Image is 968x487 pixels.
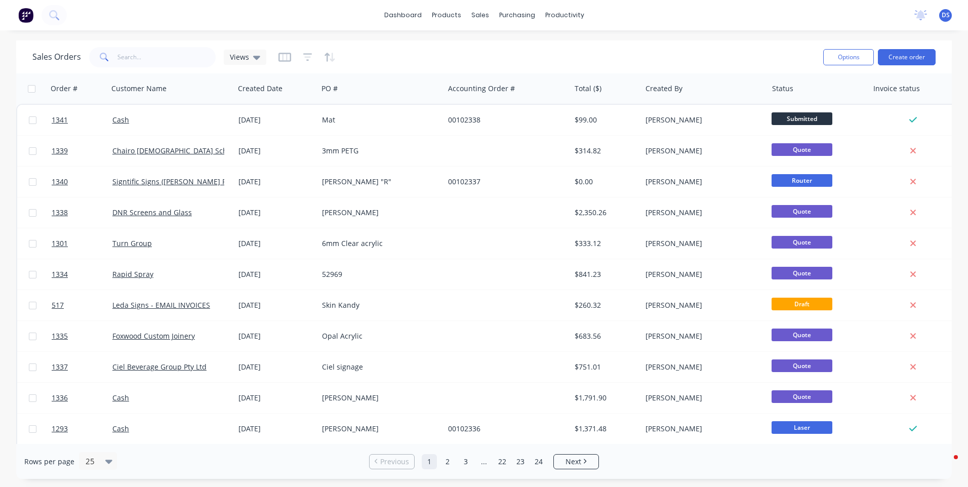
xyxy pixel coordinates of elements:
a: Next page [554,457,598,467]
span: Rows per page [24,457,74,467]
span: Quote [772,359,832,372]
span: Next [566,457,581,467]
div: $1,791.90 [575,393,634,403]
button: Options [823,49,874,65]
div: [DATE] [238,424,314,434]
span: Quote [772,205,832,218]
a: Rapid Spray [112,269,153,279]
a: dashboard [379,8,427,23]
a: Cash [112,115,129,125]
div: Opal Acrylic [322,331,434,341]
a: DNR Screens and Glass [112,208,192,217]
a: Previous page [370,457,414,467]
div: [PERSON_NAME] [646,362,758,372]
a: Page 24 [531,454,546,469]
span: Submitted [772,112,832,125]
a: Cash [112,393,129,402]
span: 517 [52,300,64,310]
a: Turn Group [112,238,152,248]
span: Quote [772,236,832,249]
iframe: Intercom live chat [934,453,958,477]
span: Quote [772,390,832,403]
span: 1338 [52,208,68,218]
a: Page 23 [513,454,528,469]
div: [PERSON_NAME] "R" [322,177,434,187]
a: Foxwood Custom Joinery [112,331,195,341]
a: Cash [112,424,129,433]
span: Laser [772,421,832,434]
div: [PERSON_NAME] [646,393,758,403]
input: Search... [117,47,216,67]
span: Views [230,52,249,62]
a: Page 2 [440,454,455,469]
div: 00102338 [448,115,560,125]
div: Created Date [238,84,283,94]
div: Skin Kandy [322,300,434,310]
a: Jump forward [476,454,492,469]
div: $260.32 [575,300,634,310]
div: 00102337 [448,177,560,187]
a: 1337 [52,352,112,382]
span: 1301 [52,238,68,249]
div: Status [772,84,793,94]
div: 00102336 [448,424,560,434]
span: Quote [772,329,832,341]
div: [DATE] [238,146,314,156]
div: [DATE] [238,208,314,218]
div: [PERSON_NAME] [322,208,434,218]
div: Total ($) [575,84,601,94]
div: productivity [540,8,589,23]
div: $841.23 [575,269,634,279]
div: Ciel signage [322,362,434,372]
div: [PERSON_NAME] [646,208,758,218]
div: Mat [322,115,434,125]
span: 1339 [52,146,68,156]
span: 1336 [52,393,68,403]
div: [DATE] [238,300,314,310]
a: 1334 [52,259,112,290]
div: [DATE] [238,362,314,372]
a: 1341 [52,105,112,135]
div: Created By [646,84,682,94]
div: $683.56 [575,331,634,341]
div: [PERSON_NAME] [646,269,758,279]
div: Accounting Order # [448,84,515,94]
div: [PERSON_NAME] [322,424,434,434]
a: 1293 [52,414,112,444]
img: Factory [18,8,33,23]
a: 1338 [52,197,112,228]
span: Quote [772,267,832,279]
span: 1337 [52,362,68,372]
div: $2,350.26 [575,208,634,218]
div: $1,371.48 [575,424,634,434]
span: 1334 [52,269,68,279]
a: Leda Signs - EMAIL INVOICES [112,300,210,310]
div: [DATE] [238,269,314,279]
div: products [427,8,466,23]
ul: Pagination [365,454,603,469]
div: [PERSON_NAME] [646,331,758,341]
div: sales [466,8,494,23]
div: [DATE] [238,115,314,125]
a: Page 22 [495,454,510,469]
div: [PERSON_NAME] [646,300,758,310]
div: [PERSON_NAME] [646,424,758,434]
span: 1341 [52,115,68,125]
div: 3mm PETG [322,146,434,156]
a: Page 1 is your current page [422,454,437,469]
span: 1335 [52,331,68,341]
div: Customer Name [111,84,167,94]
div: [PERSON_NAME] [322,393,434,403]
div: [DATE] [238,238,314,249]
span: 1340 [52,177,68,187]
a: 1340 [52,167,112,197]
a: 1339 [52,136,112,166]
div: PO # [321,84,338,94]
div: [PERSON_NAME] [646,177,758,187]
span: Router [772,174,832,187]
a: Chairo [DEMOGRAPHIC_DATA] School [112,146,237,155]
span: Previous [380,457,409,467]
div: [PERSON_NAME] [646,115,758,125]
div: Invoice status [873,84,920,94]
h1: Sales Orders [32,52,81,62]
